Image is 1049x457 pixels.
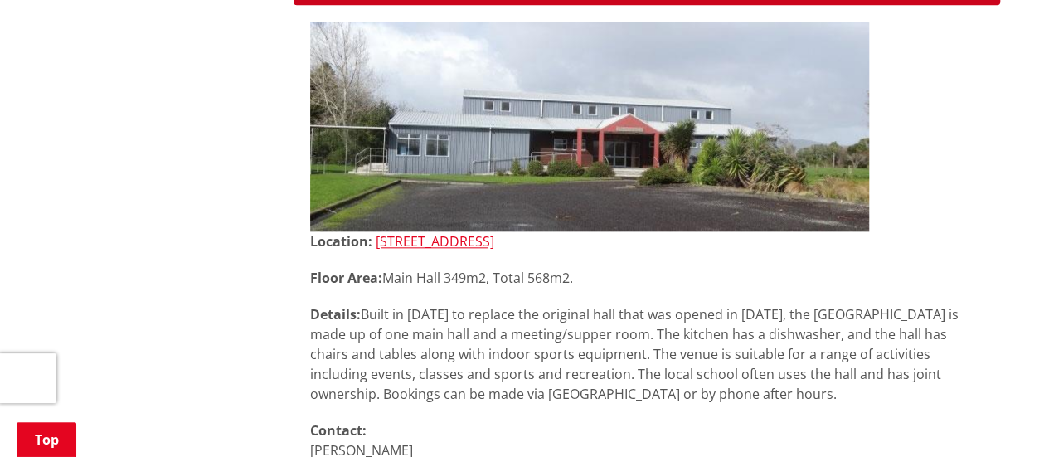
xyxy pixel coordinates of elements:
img: Aka-Aka-hall-cropped [310,22,869,231]
strong: Floor Area: [310,269,382,287]
a: Top [17,422,76,457]
iframe: Messenger Launcher [973,387,1032,447]
strong: Location: [310,232,372,250]
p: Built in [DATE] to replace the original hall that was opened in [DATE], the [GEOGRAPHIC_DATA] is ... [310,304,983,404]
strong: Contact: [310,421,367,440]
p: Main Hall 349m2, Total 568m2. [310,268,983,288]
a: [STREET_ADDRESS] [376,232,494,250]
strong: Details: [310,305,361,323]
